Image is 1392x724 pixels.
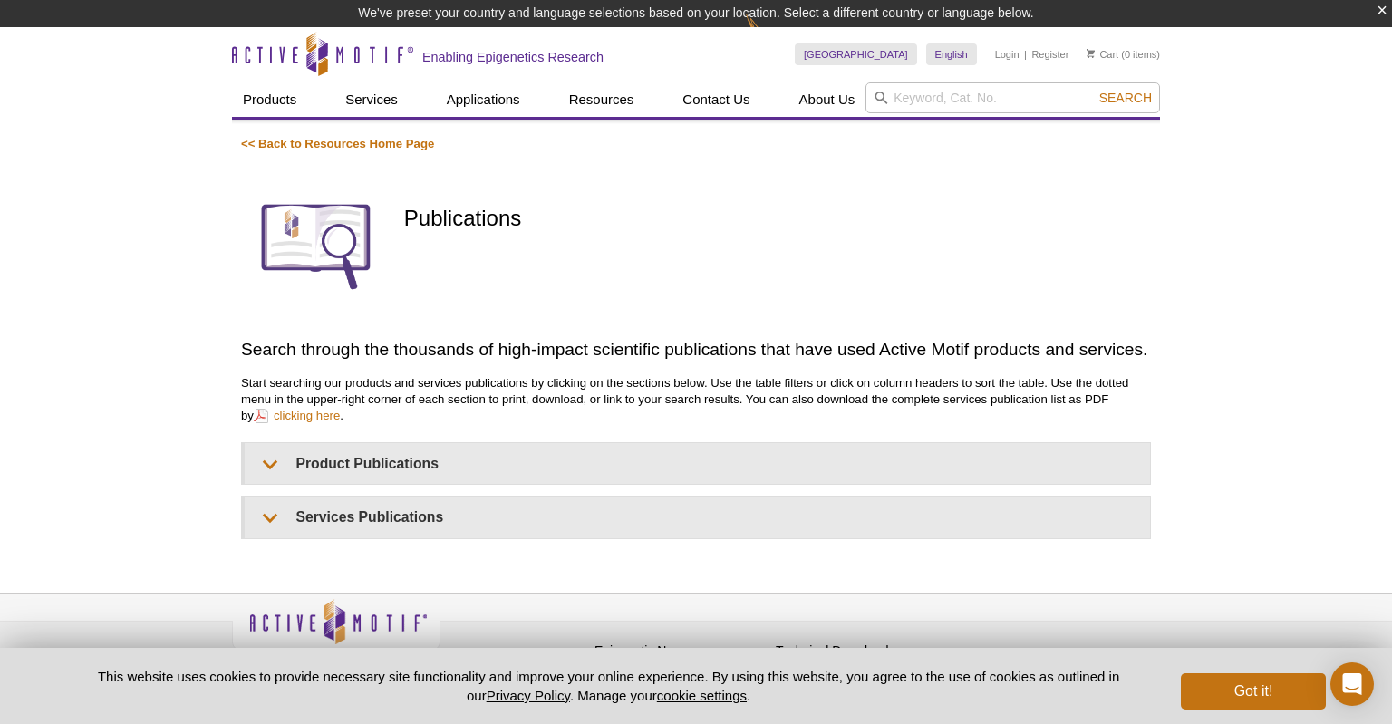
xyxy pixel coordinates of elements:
a: Privacy Policy [449,641,520,668]
li: | [1024,43,1027,65]
div: Open Intercom Messenger [1330,662,1374,706]
h1: Publications [404,207,1151,233]
p: This website uses cookies to provide necessary site functionality and improve your online experie... [66,667,1151,705]
img: Your Cart [1087,49,1095,58]
a: [GEOGRAPHIC_DATA] [795,43,917,65]
a: Products [232,82,307,117]
button: Search [1094,90,1157,106]
table: Click to Verify - This site chose Symantec SSL for secure e-commerce and confidential communicati... [957,625,1093,665]
img: Change Here [746,14,794,56]
summary: Services Publications [245,497,1150,537]
img: Active Motif, [232,594,440,667]
summary: Product Publications [245,443,1150,484]
img: Publications [241,170,391,320]
span: Search [1099,91,1152,105]
h2: Enabling Epigenetics Research [422,49,604,65]
input: Keyword, Cat. No. [865,82,1160,113]
a: Resources [558,82,645,117]
a: Contact Us [672,82,760,117]
a: Privacy Policy [487,688,570,703]
p: Start searching our products and services publications by clicking on the sections below. Use the... [241,375,1151,424]
a: clicking here [254,407,340,424]
a: Services [334,82,409,117]
a: Applications [436,82,531,117]
h4: Epigenetic News [594,643,767,659]
a: Login [995,48,1020,61]
button: Got it! [1181,673,1326,710]
h2: Search through the thousands of high-impact scientific publications that have used Active Motif p... [241,337,1151,362]
a: << Back to Resources Home Page [241,137,434,150]
a: About Us [788,82,866,117]
button: cookie settings [657,688,747,703]
a: Register [1031,48,1068,61]
a: Cart [1087,48,1118,61]
h4: Technical Downloads [776,643,948,659]
a: English [926,43,977,65]
li: (0 items) [1087,43,1160,65]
